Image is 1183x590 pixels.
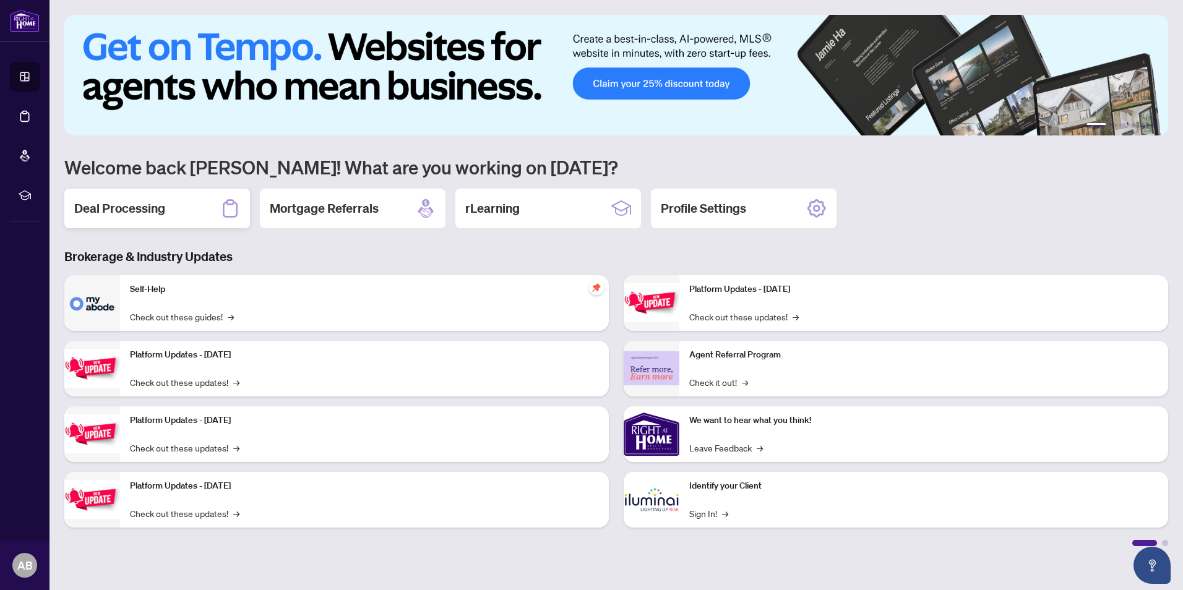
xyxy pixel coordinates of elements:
[233,375,239,389] span: →
[130,283,599,296] p: Self-Help
[233,441,239,455] span: →
[130,441,239,455] a: Check out these updates!→
[624,351,679,385] img: Agent Referral Program
[64,248,1168,265] h3: Brokerage & Industry Updates
[64,414,120,453] img: Platform Updates - July 21, 2025
[793,310,799,323] span: →
[64,155,1168,179] h1: Welcome back [PERSON_NAME]! What are you working on [DATE]?
[689,283,1158,296] p: Platform Updates - [DATE]
[1121,123,1126,128] button: 3
[1111,123,1116,128] button: 2
[1151,123,1156,128] button: 6
[270,200,379,217] h2: Mortgage Referrals
[130,479,599,493] p: Platform Updates - [DATE]
[689,375,748,389] a: Check it out!→
[742,375,748,389] span: →
[1086,123,1106,128] button: 1
[130,414,599,427] p: Platform Updates - [DATE]
[10,9,40,32] img: logo
[689,479,1158,493] p: Identify your Client
[1131,123,1136,128] button: 4
[64,480,120,519] img: Platform Updates - July 8, 2025
[465,200,520,217] h2: rLearning
[624,472,679,528] img: Identify your Client
[689,348,1158,362] p: Agent Referral Program
[689,507,728,520] a: Sign In!→
[624,406,679,462] img: We want to hear what you think!
[64,349,120,388] img: Platform Updates - September 16, 2025
[130,310,234,323] a: Check out these guides!→
[74,200,165,217] h2: Deal Processing
[689,310,799,323] a: Check out these updates!→
[130,375,239,389] a: Check out these updates!→
[722,507,728,520] span: →
[1141,123,1146,128] button: 5
[1134,547,1171,584] button: Open asap
[661,200,746,217] h2: Profile Settings
[130,348,599,362] p: Platform Updates - [DATE]
[757,441,763,455] span: →
[233,507,239,520] span: →
[589,280,604,295] span: pushpin
[228,310,234,323] span: →
[689,441,763,455] a: Leave Feedback→
[64,275,120,331] img: Self-Help
[130,507,239,520] a: Check out these updates!→
[624,283,679,322] img: Platform Updates - June 23, 2025
[17,557,33,574] span: AB
[689,414,1158,427] p: We want to hear what you think!
[64,15,1168,135] img: Slide 0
